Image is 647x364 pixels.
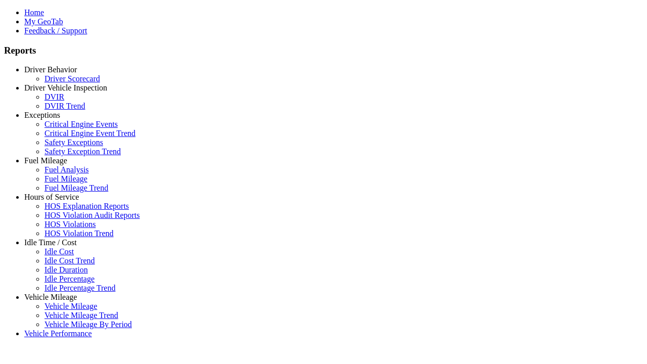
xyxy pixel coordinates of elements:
a: Idle Cost Trend [44,256,95,265]
a: Safety Exception Trend [44,147,121,156]
a: Idle Percentage [44,275,95,283]
a: Hours of Service [24,193,79,201]
a: Idle Cost [44,247,74,256]
a: Vehicle Mileage [24,293,77,301]
a: Vehicle Mileage Trend [44,311,118,320]
a: Idle Duration [44,265,88,274]
a: Feedback / Support [24,26,87,35]
a: Driver Vehicle Inspection [24,83,107,92]
a: Driver Scorecard [44,74,100,83]
a: Fuel Analysis [44,165,89,174]
a: Driver Behavior [24,65,77,74]
a: Vehicle Mileage [44,302,97,310]
a: Idle Time / Cost [24,238,77,247]
a: Vehicle Mileage By Period [44,320,132,329]
h3: Reports [4,45,643,56]
a: HOS Violation Trend [44,229,114,238]
a: Critical Engine Events [44,120,118,128]
a: DVIR [44,93,64,101]
a: My GeoTab [24,17,63,26]
a: HOS Violations [44,220,96,229]
a: Home [24,8,44,17]
a: Fuel Mileage [24,156,67,165]
a: DVIR Trend [44,102,85,110]
a: Critical Engine Event Trend [44,129,135,138]
a: Safety Exceptions [44,138,103,147]
a: HOS Explanation Reports [44,202,129,210]
a: Fuel Mileage [44,174,87,183]
a: HOS Violation Audit Reports [44,211,140,219]
a: Fuel Mileage Trend [44,184,108,192]
a: Vehicle Performance [24,329,92,338]
a: Exceptions [24,111,60,119]
a: Idle Percentage Trend [44,284,115,292]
